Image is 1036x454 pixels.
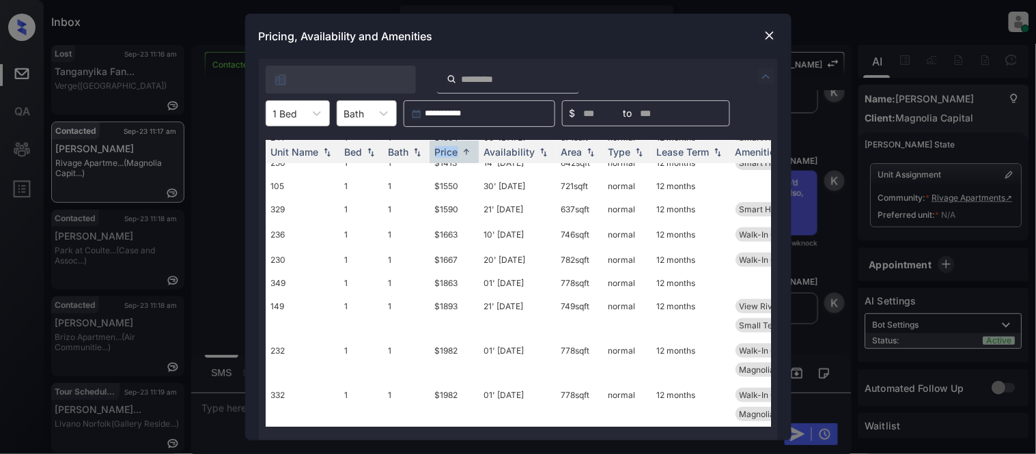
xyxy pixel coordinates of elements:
[266,222,339,247] td: 236
[339,175,383,197] td: 1
[339,222,383,247] td: 1
[556,294,603,338] td: 749 sqft
[266,382,339,427] td: 332
[266,197,339,222] td: 329
[430,294,479,338] td: $1893
[603,294,652,338] td: normal
[274,73,288,87] img: icon-zuma
[740,255,796,265] span: Walk-In Closet
[430,222,479,247] td: $1663
[389,146,409,158] div: Bath
[339,272,383,294] td: 1
[608,146,631,158] div: Type
[383,382,430,427] td: 1
[736,146,781,158] div: Amenities
[430,382,479,427] td: $1982
[430,338,479,382] td: $1982
[339,197,383,222] td: 1
[652,197,730,222] td: 12 months
[484,146,535,158] div: Availability
[657,146,710,158] div: Lease Term
[584,147,598,157] img: sorting
[383,338,430,382] td: 1
[556,382,603,427] td: 778 sqft
[652,294,730,338] td: 12 months
[266,338,339,382] td: 232
[711,147,725,157] img: sorting
[556,222,603,247] td: 746 sqft
[740,345,796,356] span: Walk-In Closet
[383,247,430,272] td: 1
[556,247,603,272] td: 782 sqft
[652,247,730,272] td: 12 months
[479,338,556,382] td: 01' [DATE]
[245,14,792,59] div: Pricing, Availability and Amenities
[603,222,652,247] td: normal
[561,146,583,158] div: Area
[383,294,430,338] td: 1
[479,197,556,222] td: 21' [DATE]
[339,382,383,427] td: 1
[740,301,781,311] span: View River
[652,338,730,382] td: 12 months
[383,272,430,294] td: 1
[271,146,319,158] div: Unit Name
[603,175,652,197] td: normal
[430,247,479,272] td: $1667
[266,247,339,272] td: 230
[603,338,652,382] td: normal
[430,175,479,197] td: $1550
[447,73,457,85] img: icon-zuma
[758,68,774,85] img: icon-zuma
[556,175,603,197] td: 721 sqft
[624,106,632,121] span: to
[479,382,556,427] td: 01' [DATE]
[740,204,816,214] span: Smart Home Enab...
[570,106,576,121] span: $
[339,294,383,338] td: 1
[603,382,652,427] td: normal
[383,197,430,222] td: 1
[603,272,652,294] td: normal
[339,338,383,382] td: 1
[479,222,556,247] td: 10' [DATE]
[632,147,646,157] img: sorting
[479,272,556,294] td: 01' [DATE]
[266,272,339,294] td: 349
[266,294,339,338] td: 149
[556,272,603,294] td: 778 sqft
[410,147,424,157] img: sorting
[383,222,430,247] td: 1
[435,146,458,158] div: Price
[652,382,730,427] td: 12 months
[430,272,479,294] td: $1863
[652,175,730,197] td: 12 months
[479,247,556,272] td: 20' [DATE]
[763,29,776,42] img: close
[266,175,339,197] td: 105
[460,147,473,157] img: sorting
[556,338,603,382] td: 778 sqft
[740,320,794,330] span: Small Terrace
[740,229,796,240] span: Walk-In Closet
[740,390,796,400] span: Walk-In Closet
[383,175,430,197] td: 1
[652,222,730,247] td: 12 months
[345,146,363,158] div: Bed
[364,147,378,157] img: sorting
[556,197,603,222] td: 637 sqft
[479,294,556,338] td: 21' [DATE]
[603,197,652,222] td: normal
[740,409,805,419] span: Magnolia Platin...
[603,247,652,272] td: normal
[537,147,550,157] img: sorting
[430,197,479,222] td: $1590
[652,272,730,294] td: 12 months
[339,247,383,272] td: 1
[320,147,334,157] img: sorting
[479,175,556,197] td: 30' [DATE]
[740,365,805,375] span: Magnolia Platin...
